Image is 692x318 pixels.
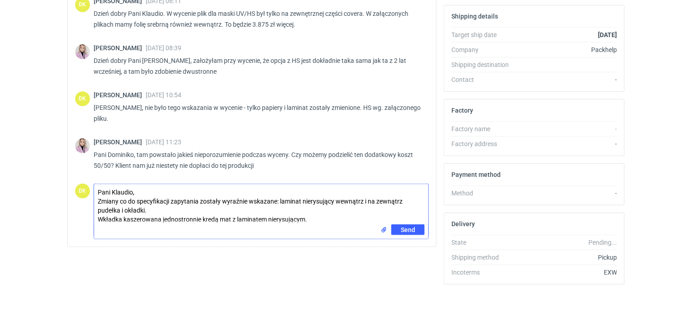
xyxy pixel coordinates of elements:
div: Factory address [451,139,517,148]
div: Dominika Kaczyńska [75,91,90,106]
div: Target ship date [451,30,517,39]
p: Dzień dobry Pani [PERSON_NAME], założyłam przy wycenie, że opcja z HS jest dokładnie taka sama ja... [94,55,422,77]
textarea: Pani Klaudio, Zmiany co do specyfikacji zapytania zostały wyraźnie wskazane: laminat nierysujący ... [94,184,428,224]
img: Klaudia Wiśniewska [75,138,90,153]
p: [PERSON_NAME], nie było tego wskazania w wycenie - tylko papiery i laminat zostały zmienione. HS ... [94,102,422,124]
strong: [DATE] [598,31,617,38]
p: Pani Dominiko, tam powstało jakieś nieporozumienie podczas wyceny. Czy możemy podzielić ten dodat... [94,149,422,171]
span: [PERSON_NAME] [94,138,146,146]
div: - [517,189,617,198]
div: Method [451,189,517,198]
figcaption: DK [75,184,90,199]
h2: Delivery [451,220,475,228]
div: Dominika Kaczyńska [75,184,90,199]
span: [DATE] 08:39 [146,44,181,52]
div: State [451,238,517,247]
div: Incoterms [451,268,517,277]
span: [DATE] 11:23 [146,138,181,146]
div: - [517,139,617,148]
img: Klaudia Wiśniewska [75,44,90,59]
span: Send [401,227,415,233]
div: Factory name [451,124,517,133]
div: Shipping method [451,253,517,262]
div: Company [451,45,517,54]
p: Dzień dobry Pani Klaudio. W wycenie plik dla maski UV/HS był tylko na zewnętrznej części covera. ... [94,8,422,30]
div: Contact [451,75,517,84]
span: [PERSON_NAME] [94,91,146,99]
div: Packhelp [517,45,617,54]
h2: Factory [451,107,473,114]
div: - [517,124,617,133]
button: Send [391,224,425,235]
span: [PERSON_NAME] [94,44,146,52]
h2: Shipping details [451,13,498,20]
div: Pickup [517,253,617,262]
div: EXW [517,268,617,277]
figcaption: DK [75,91,90,106]
h2: Payment method [451,171,501,178]
div: Shipping destination [451,60,517,69]
em: Pending... [588,239,617,246]
div: - [517,75,617,84]
span: [DATE] 10:54 [146,91,181,99]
